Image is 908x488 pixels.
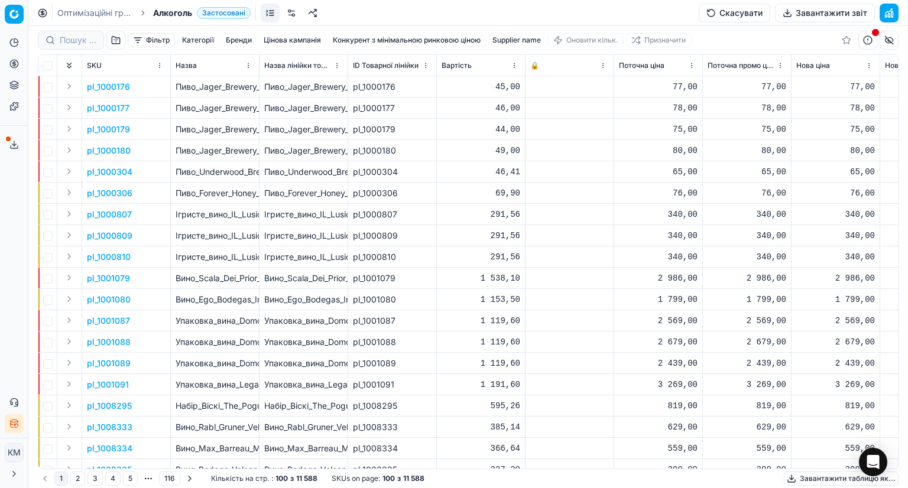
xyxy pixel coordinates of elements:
[87,230,132,242] p: pl_1000809
[62,228,76,242] button: Expand
[796,187,875,199] div: 76,00
[708,336,786,348] div: 2 679,00
[708,400,786,412] div: 819,00
[775,4,875,22] button: Завантажити звіт
[353,102,432,114] div: pl_1000177
[619,379,698,391] div: 3 269,00
[619,102,698,114] div: 78,00
[87,315,130,327] button: pl_1001087
[62,271,76,285] button: Expand
[62,249,76,263] button: Expand
[619,187,698,199] div: 76,00
[87,421,132,433] button: pl_1008333
[442,123,520,135] div: 44,00
[87,400,132,412] button: pl_1008295
[530,61,539,70] span: 🔒
[87,209,132,220] button: pl_1000807
[87,443,132,454] p: pl_1008334
[619,166,698,178] div: 65,00
[796,464,875,476] div: 399,00
[442,209,520,220] div: 291,56
[264,123,343,135] div: Пиво_Jager_Brewery_Дідич_Потоцький_світле_4.2%_0.5_л_з/б
[176,102,254,114] p: Пиво_Jager_Brewery_Солодка_Юзефа_напівтемне_4.5%_0.5_л_з/б
[264,464,343,476] div: Вино_Bodega_Volcanes_de_Chile_Reserva_Sauvig_Blanc_13%_біле_сухе_0.75_л
[708,357,786,369] div: 2 439,00
[442,464,520,476] div: 227,20
[123,471,138,486] button: 5
[619,230,698,242] div: 340,00
[442,421,520,433] div: 385,14
[197,7,251,19] span: Застосовані
[796,315,875,327] div: 2 569,00
[353,251,432,263] div: pl_1000810
[38,471,52,486] button: Go to previous page
[128,33,175,47] button: Фільтр
[264,315,343,327] div: Упаковка_вина_Domodo_Chardonnay_Puglia_IGP_Puglia_біле_сухе_4.5_л_(0.75_л_х_6_шт.)
[353,464,432,476] div: pl_1008335
[796,81,875,93] div: 77,00
[442,379,520,391] div: 1 191,60
[176,294,254,305] p: Вино_Ego_Bodegas_Infinito_2012_DOP_Jumilla_червоне_сухе_0.75_л
[626,33,691,47] button: Призначити
[264,61,331,70] span: Назва лінійки товарів
[796,145,875,157] div: 80,00
[87,81,130,93] button: pl_1000176
[176,400,254,412] p: Набір_Віскі_The_Pogues_Blended_Irish_Whiskey_40%,_0.7_л_+_склянка_290_мл_в_подарунковій_упаковці
[264,251,343,263] div: Ігристе_вино_IL_Lusio_Cava_Nature_біле_брют_натюр_0.75_л
[264,336,343,348] div: Упаковка_вина_Domodo_Negroamaro_Puglia_IGP_Puglia_червоне_сухе_4.5_л_(0.75_л_х_6_шт.)
[708,209,786,220] div: 340,00
[87,61,102,70] span: SKU
[87,187,132,199] button: pl_1000306
[87,272,130,284] button: pl_1001079
[708,379,786,391] div: 3 269,00
[62,462,76,476] button: Expand
[619,400,698,412] div: 819,00
[796,102,875,114] div: 78,00
[796,123,875,135] div: 75,00
[264,145,343,157] div: Пиво_Jager_Brewery_Богемний_Міцик_світле_5.1%_0.5_л_з/б
[264,102,343,114] div: Пиво_Jager_Brewery_Солодка_Юзефа_напівтемне_4.5%_0.5_л_з/б
[176,443,254,454] p: Вино_Max_Barreau_Merlot_Rouge_12%_червоне_сухе_0.75_л
[442,230,520,242] div: 291,56
[5,444,23,461] span: КM
[796,294,875,305] div: 1 799,00
[62,356,76,370] button: Expand
[784,471,899,486] button: Завантажити таблицю як...
[87,471,103,486] button: 3
[87,102,129,114] button: pl_1000177
[176,464,254,476] p: Вино_Bodega_Volcanes_de_Chile_Reserva_Sauvig_Blanc_13%_біле_сухе_0.75_л
[87,379,129,391] button: pl_1001091
[353,443,432,454] div: pl_1008334
[619,464,698,476] div: 399,00
[442,272,520,284] div: 1 538,10
[382,474,395,483] strong: 100
[442,81,520,93] div: 45,00
[708,102,786,114] div: 78,00
[290,474,294,483] strong: з
[619,336,698,348] div: 2 679,00
[87,123,130,135] button: pl_1000179
[619,315,698,327] div: 2 569,00
[708,251,786,263] div: 340,00
[176,379,254,391] p: Упаковка_вина_Legaris_Sauvignon_Blanc_DO_Rueda_біле_сухе_4.5_л_(0.75_л_х_6_шт.)
[176,209,254,220] p: Ігристе_вино_IL_Lusio_Cava_біле_брют_0.75_л
[177,33,219,47] button: Категорії
[619,421,698,433] div: 629,00
[353,421,432,433] div: pl_1008333
[87,251,131,263] button: pl_1000810
[62,441,76,455] button: Expand
[153,7,251,19] span: АлкогольЗастосовані
[87,464,132,476] button: pl_1008335
[796,166,875,178] div: 65,00
[619,81,698,93] div: 77,00
[619,123,698,135] div: 75,00
[796,379,875,391] div: 3 269,00
[708,272,786,284] div: 2 986,00
[87,336,131,348] p: pl_1001088
[62,419,76,434] button: Expand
